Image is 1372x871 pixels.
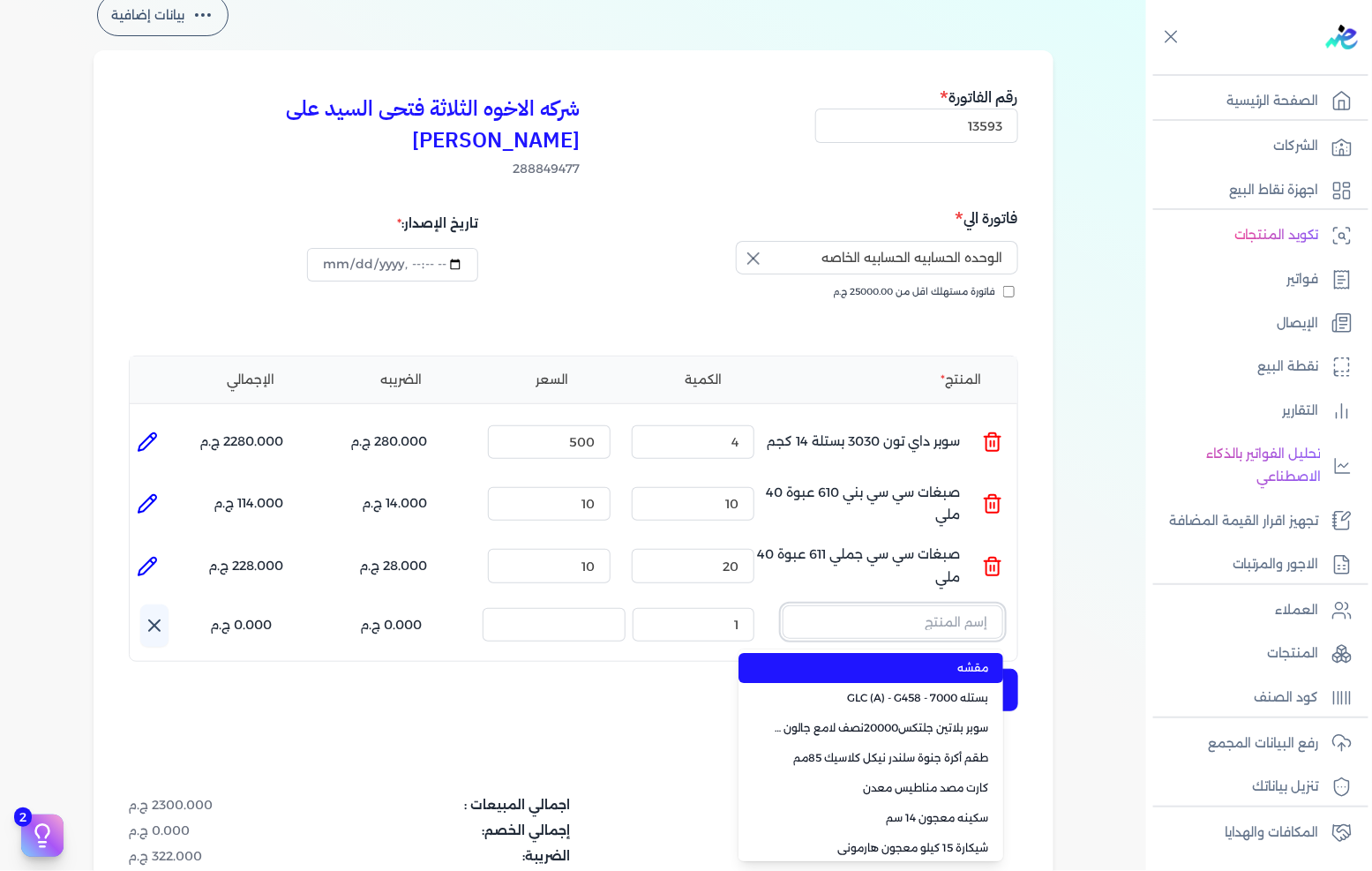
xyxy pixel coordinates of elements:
[774,720,989,736] span: سوبر بلاتين جلتكس20000نصف لامع جالون 2.7 لتر Base A
[179,371,323,389] li: الإجمالي
[579,206,1018,229] h5: فاتورة الي
[815,109,1018,142] input: رقم الفاتورة
[1258,356,1319,379] p: نقطة البيع
[1278,312,1319,335] p: الإيصال
[1146,217,1361,254] a: تكويد المنتجات
[1229,179,1319,202] p: اجهزة نقاط البيع
[1169,510,1319,533] p: تجهيز اقرار القيمة المضافة
[280,822,571,840] dt: إجمالي الخصم:
[1146,546,1361,583] a: الاجور والمرتبات
[1283,400,1319,423] p: التقارير
[129,796,269,815] dd: 2300.000 ج.م
[1146,725,1361,762] a: رفع البيانات المجمع
[1234,224,1319,247] p: تكويد المنتجات
[1146,172,1361,209] a: اجهزة نقاط البيع
[1226,90,1319,113] p: الصفحة الرئيسية
[330,371,474,389] li: الضريبه
[774,690,989,706] span: بستله 7000 - GLC (A) - G458
[815,86,1018,109] h5: رقم الفاتورة
[1146,261,1361,298] a: فواتير
[1255,687,1319,710] p: كود الصنف
[1146,393,1361,430] a: التقارير
[774,840,989,856] span: شيكارة 15 كيلو معجون هارمونى
[774,750,989,766] span: طقم أكرة جنوة سلندر نيكل كلاسيك 85مم
[361,614,423,637] p: 0.000 ج.م
[768,418,961,466] p: سوبر داي تون 3030 بستلة 14 كجم
[1146,305,1361,342] a: الإيصال
[834,285,996,299] span: فاتورة مستهلك اقل من 25000.00 ج.م
[774,660,989,676] span: مقشه
[200,431,284,454] p: 2280.000 ج.م
[481,371,625,389] li: السعر
[351,431,428,454] p: 280.000 ج.م
[211,614,273,637] p: 0.000 ج.م
[1003,286,1015,297] input: فاتورة مستهلك اقل من 25000.00 ج.م
[1155,443,1321,488] p: تحليل الفواتير بالذكاء الاصطناعي
[632,371,776,389] li: الكمية
[1146,503,1361,540] a: تجهيز اقرار القيمة المضافة
[1276,599,1319,622] p: العملاء
[736,241,1018,274] input: إسم الشركة
[14,807,32,827] span: 2
[1146,592,1361,629] a: العملاء
[783,605,1003,639] input: إسم المنتج
[129,160,581,178] span: 288849477
[774,810,989,826] span: سكينه معجون 14 سم
[1146,815,1361,852] a: المكافات والهدايا
[1326,25,1358,49] img: logo
[1274,135,1319,158] p: الشركات
[129,93,581,156] h3: شركه الاخوه الثلاثة فتحى السيد على [PERSON_NAME]
[1225,822,1319,845] p: المكافات والهدايا
[1208,732,1319,755] p: رفع البيانات المجمع
[129,847,269,866] dd: 322.000 ج.م
[1146,635,1361,672] a: المنتجات
[1146,436,1361,495] a: تحليل الفواتير بالذكاء الاصطناعي
[738,649,1003,861] ul: إسم المنتج
[1233,553,1319,576] p: الاجور والمرتبات
[307,206,478,240] div: تاريخ الإصدار:
[1146,769,1361,806] a: تنزيل بياناتك
[129,822,269,840] dd: 0.000 ج.م
[1268,642,1319,665] p: المنتجات
[1253,776,1319,799] p: تنزيل بياناتك
[783,371,1003,389] li: المنتج
[21,815,64,857] button: 2
[214,492,284,515] p: 114.000 ج.م
[363,492,428,515] p: 14.000 ج.م
[736,241,1018,282] button: إسم الشركة
[1146,128,1361,165] a: الشركات
[1146,349,1361,386] a: نقطة البيع
[280,847,571,866] dt: الضريبة:
[740,480,961,528] p: صبغات سي سي بني 610 عبوة 40 ملي
[1146,680,1361,717] a: كود الصنف
[360,555,428,578] p: 28.000 ج.م
[280,796,571,815] dt: اجمالي المبيعات :
[209,555,284,578] p: 228.000 ج.م
[1146,83,1361,120] a: الصفحة الرئيسية
[740,542,961,589] p: صبغات سي سي جملي 611 عبوة 40 ملي
[783,605,1003,646] button: إسم المنتج
[774,780,989,796] span: كارت مصد مناطيس معدن
[1287,268,1319,291] p: فواتير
